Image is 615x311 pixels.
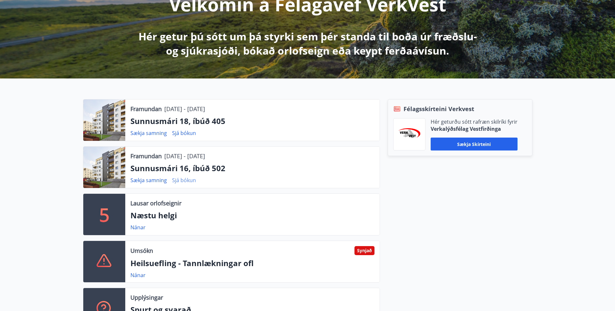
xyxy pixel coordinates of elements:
[130,130,167,137] a: Sækja samning
[404,105,474,113] span: Félagsskírteini Verkvest
[130,105,162,113] p: Framundan
[172,177,196,184] a: Sjá bókun
[130,246,153,255] p: Umsókn
[354,246,374,255] div: Synjað
[431,125,518,132] p: Verkalýðsfélag Vestfirðinga
[431,138,518,150] button: Sækja skírteini
[164,152,205,160] p: [DATE] - [DATE]
[130,210,374,221] p: Næstu helgi
[130,116,374,127] p: Sunnusmári 18, íbúð 405
[130,152,162,160] p: Framundan
[130,272,146,279] a: Nánar
[99,202,109,227] p: 5
[172,130,196,137] a: Sjá bókun
[130,177,167,184] a: Sækja samning
[130,258,374,269] p: Heilsuefling - Tannlækningar ofl
[130,293,163,302] p: Upplýsingar
[130,224,146,231] a: Nánar
[164,105,205,113] p: [DATE] - [DATE]
[130,163,374,174] p: Sunnusmári 16, íbúð 502
[130,199,181,207] p: Lausar orlofseignir
[137,29,478,58] p: Hér getur þú sótt um þá styrki sem þér standa til boða úr fræðslu- og sjúkrasjóði, bókað orlofsei...
[431,118,518,125] p: Hér geturðu sótt rafræn skilríki fyrir
[398,128,420,141] img: jihgzMk4dcgjRAW2aMgpbAqQEG7LZi0j9dOLAUvz.png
